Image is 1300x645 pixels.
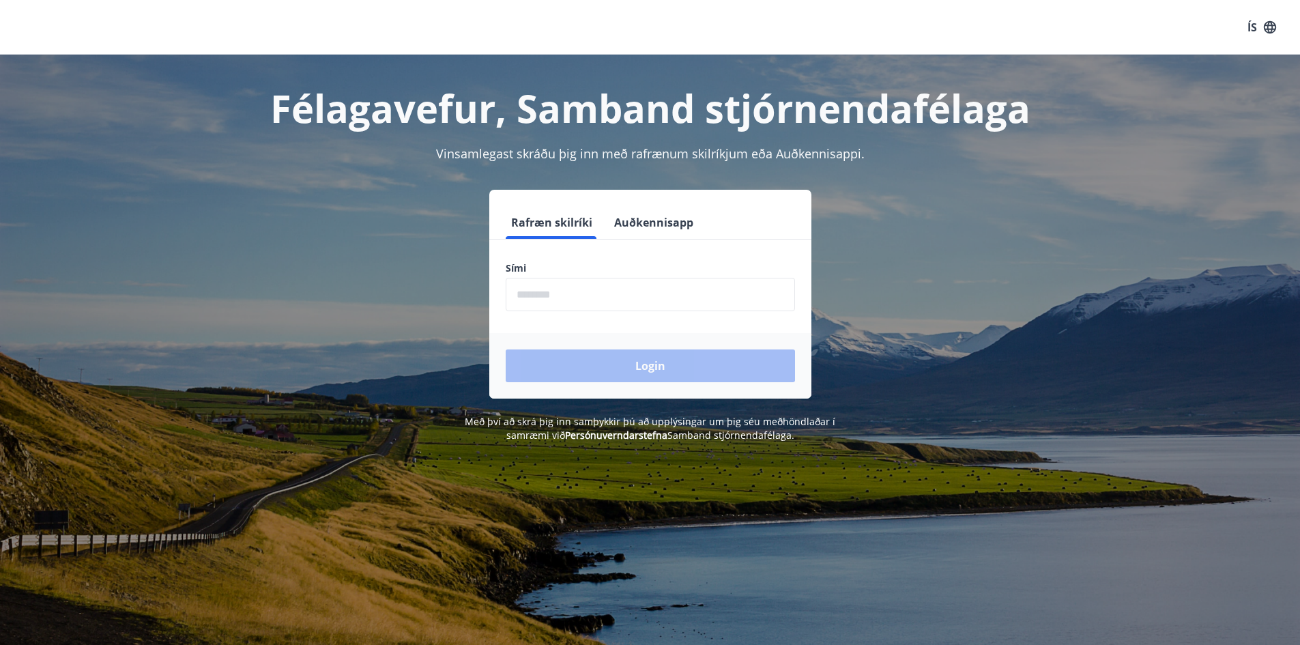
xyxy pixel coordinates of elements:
span: Með því að skrá þig inn samþykkir þú að upplýsingar um þig séu meðhöndlaðar í samræmi við Samband... [465,415,835,442]
h1: Félagavefur, Samband stjórnendafélaga [175,82,1125,134]
span: Vinsamlegast skráðu þig inn með rafrænum skilríkjum eða Auðkennisappi. [436,145,865,162]
button: Auðkennisapp [609,206,699,239]
label: Sími [506,261,795,275]
a: Persónuverndarstefna [565,429,667,442]
button: ÍS [1240,15,1284,40]
button: Rafræn skilríki [506,206,598,239]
